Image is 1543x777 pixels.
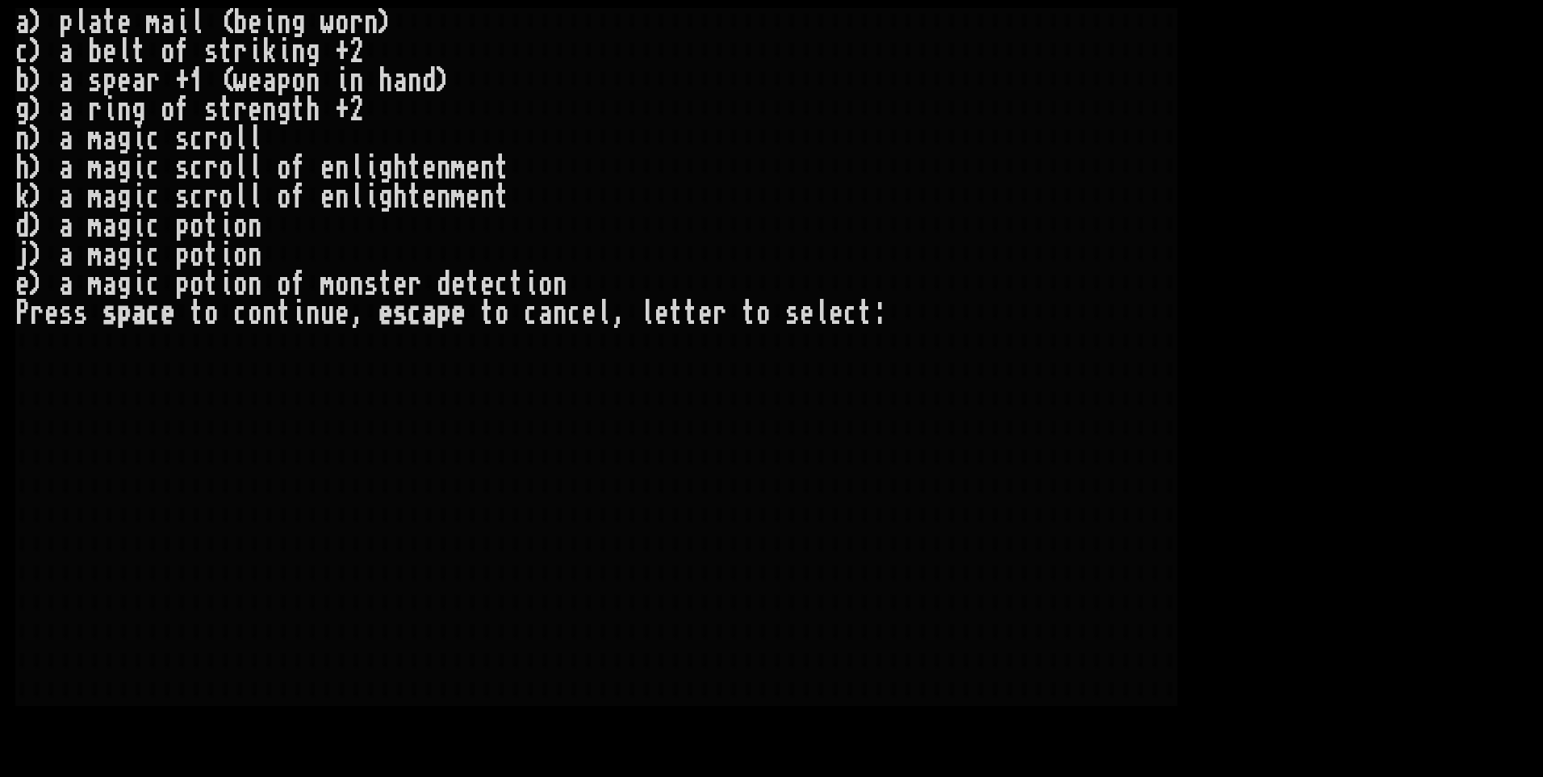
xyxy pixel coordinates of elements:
[393,270,408,299] div: e
[233,124,248,153] div: l
[480,270,495,299] div: e
[291,270,306,299] div: f
[437,270,451,299] div: d
[349,95,364,124] div: 2
[480,153,495,183] div: n
[248,153,262,183] div: l
[451,270,466,299] div: e
[378,183,393,212] div: g
[175,66,190,95] div: +
[219,153,233,183] div: o
[175,183,190,212] div: s
[320,8,335,37] div: w
[204,153,219,183] div: r
[190,299,204,328] div: t
[320,153,335,183] div: e
[524,299,538,328] div: c
[742,299,756,328] div: t
[161,299,175,328] div: e
[408,153,422,183] div: t
[88,270,102,299] div: m
[437,66,451,95] div: )
[102,124,117,153] div: a
[233,95,248,124] div: r
[378,66,393,95] div: h
[393,183,408,212] div: h
[291,95,306,124] div: t
[364,183,378,212] div: i
[291,153,306,183] div: f
[30,299,44,328] div: r
[204,124,219,153] div: r
[175,37,190,66] div: f
[204,95,219,124] div: s
[15,270,30,299] div: e
[15,8,30,37] div: a
[291,37,306,66] div: n
[190,270,204,299] div: o
[262,95,277,124] div: n
[117,299,132,328] div: p
[204,183,219,212] div: r
[233,241,248,270] div: o
[204,37,219,66] div: s
[102,270,117,299] div: a
[553,270,567,299] div: n
[277,8,291,37] div: n
[132,66,146,95] div: a
[117,153,132,183] div: g
[30,124,44,153] div: )
[190,124,204,153] div: c
[393,66,408,95] div: a
[15,299,30,328] div: P
[190,183,204,212] div: c
[219,95,233,124] div: t
[175,95,190,124] div: f
[146,153,161,183] div: c
[233,299,248,328] div: c
[190,153,204,183] div: c
[59,95,73,124] div: a
[219,37,233,66] div: t
[640,299,654,328] div: l
[335,8,349,37] div: o
[538,270,553,299] div: o
[190,212,204,241] div: o
[233,153,248,183] div: l
[800,299,814,328] div: e
[277,95,291,124] div: g
[102,183,117,212] div: a
[219,270,233,299] div: i
[102,241,117,270] div: a
[44,299,59,328] div: e
[88,124,102,153] div: m
[480,183,495,212] div: n
[15,241,30,270] div: j
[393,153,408,183] div: h
[509,270,524,299] div: t
[132,37,146,66] div: t
[88,241,102,270] div: m
[219,183,233,212] div: o
[117,212,132,241] div: g
[30,66,44,95] div: )
[102,8,117,37] div: t
[451,183,466,212] div: m
[117,8,132,37] div: e
[349,8,364,37] div: r
[219,124,233,153] div: o
[437,183,451,212] div: n
[320,270,335,299] div: m
[248,95,262,124] div: e
[30,270,44,299] div: )
[59,299,73,328] div: s
[349,37,364,66] div: 2
[88,183,102,212] div: m
[466,153,480,183] div: e
[233,37,248,66] div: r
[146,8,161,37] div: m
[582,299,596,328] div: e
[190,241,204,270] div: o
[161,8,175,37] div: a
[335,183,349,212] div: n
